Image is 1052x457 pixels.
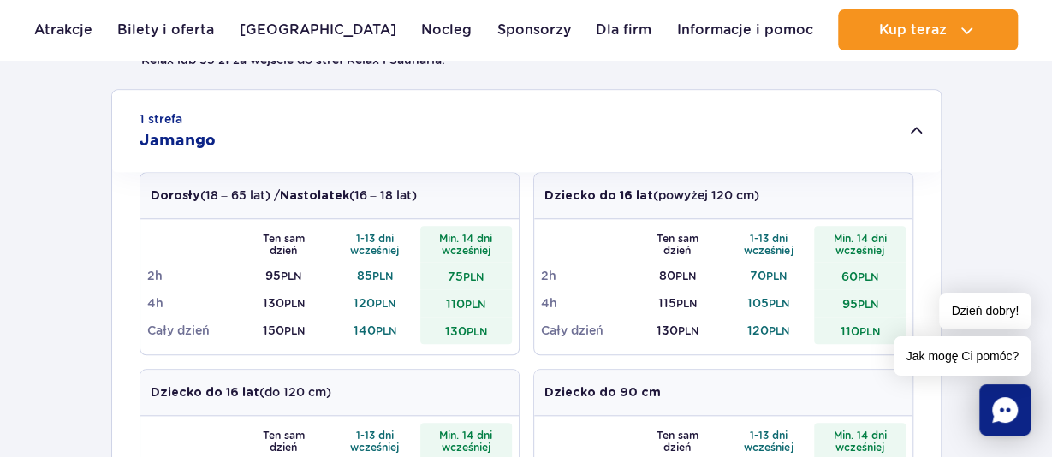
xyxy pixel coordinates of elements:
small: PLN [769,324,789,337]
td: 95 [238,262,330,289]
small: PLN [769,297,789,310]
td: 110 [814,317,906,344]
small: 1 strefa [140,110,182,128]
strong: Dziecko do 16 lat [151,387,259,399]
div: Chat [979,384,1031,436]
span: Kup teraz [878,22,946,38]
p: (18 – 65 lat) / (16 – 18 lat) [151,187,417,205]
td: 150 [238,317,330,344]
a: [GEOGRAPHIC_DATA] [240,9,396,50]
p: (do 120 cm) [151,383,331,401]
button: Kup teraz [838,9,1018,50]
small: PLN [284,324,305,337]
td: 70 [723,262,815,289]
small: PLN [284,297,305,310]
small: PLN [375,297,395,310]
small: PLN [678,324,698,337]
td: 110 [420,289,512,317]
td: 60 [814,262,906,289]
small: PLN [675,270,696,282]
td: 105 [723,289,815,317]
th: Min. 14 dni wcześniej [814,226,906,262]
td: 4h [147,289,239,317]
th: Ten sam dzień [238,226,330,262]
small: PLN [859,325,879,338]
small: PLN [281,270,301,282]
h2: Jamango [140,131,216,151]
td: 130 [420,317,512,344]
strong: Dorosły [151,190,200,202]
th: 1-13 dni wcześniej [723,226,815,262]
td: 80 [632,262,723,289]
th: Ten sam dzień [632,226,723,262]
a: Nocleg [421,9,472,50]
td: Cały dzień [541,317,633,344]
small: PLN [376,324,396,337]
small: PLN [463,270,484,283]
td: 4h [541,289,633,317]
td: 130 [632,317,723,344]
td: 85 [330,262,421,289]
td: 2h [541,262,633,289]
p: (powyżej 120 cm) [544,187,759,205]
small: PLN [766,270,787,282]
small: PLN [857,298,877,311]
small: PLN [465,298,485,311]
td: 115 [632,289,723,317]
td: 75 [420,262,512,289]
td: 140 [330,317,421,344]
a: Sponsorzy [497,9,571,50]
a: Atrakcje [34,9,92,50]
span: Jak mogę Ci pomóc? [894,336,1031,376]
a: Bilety i oferta [117,9,214,50]
strong: Nastolatek [280,190,349,202]
a: Informacje i pomoc [677,9,813,50]
small: PLN [372,270,393,282]
span: Dzień dobry! [939,293,1031,329]
strong: Dziecko do 90 cm [544,387,661,399]
td: 95 [814,289,906,317]
th: Min. 14 dni wcześniej [420,226,512,262]
small: PLN [467,325,487,338]
small: PLN [858,270,878,283]
th: 1-13 dni wcześniej [330,226,421,262]
strong: Dziecko do 16 lat [544,190,653,202]
a: Dla firm [596,9,651,50]
td: Cały dzień [147,317,239,344]
td: 120 [330,289,421,317]
td: 2h [147,262,239,289]
small: PLN [676,297,697,310]
td: 120 [723,317,815,344]
td: 130 [238,289,330,317]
